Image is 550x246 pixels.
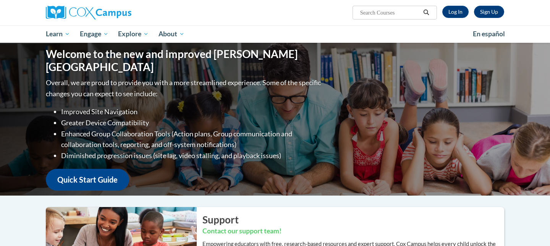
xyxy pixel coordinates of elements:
a: Learn [41,25,75,43]
li: Greater Device Compatibility [61,117,323,128]
a: About [154,25,189,43]
span: About [159,29,184,39]
span: Learn [46,29,70,39]
h2: Support [202,213,504,227]
span: En español [473,30,505,38]
a: Quick Start Guide [46,169,129,191]
img: Cox Campus [46,6,131,19]
li: Enhanced Group Collaboration Tools (Action plans, Group communication and collaboration tools, re... [61,128,323,151]
a: Log In [442,6,469,18]
input: Search Courses [359,8,421,17]
p: Overall, we are proud to provide you with a more streamlined experience. Some of the specific cha... [46,77,323,99]
a: Explore [113,25,154,43]
span: Explore [118,29,149,39]
a: Engage [75,25,113,43]
a: En español [468,26,510,42]
a: Register [474,6,504,18]
li: Diminished progression issues (site lag, video stalling, and playback issues) [61,150,323,161]
h1: Welcome to the new and improved [PERSON_NAME][GEOGRAPHIC_DATA] [46,48,323,73]
span: Engage [80,29,108,39]
div: Main menu [34,25,516,43]
li: Improved Site Navigation [61,106,323,117]
h3: Contact our support team! [202,227,504,236]
button: Search [421,8,432,17]
a: Cox Campus [46,6,191,19]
